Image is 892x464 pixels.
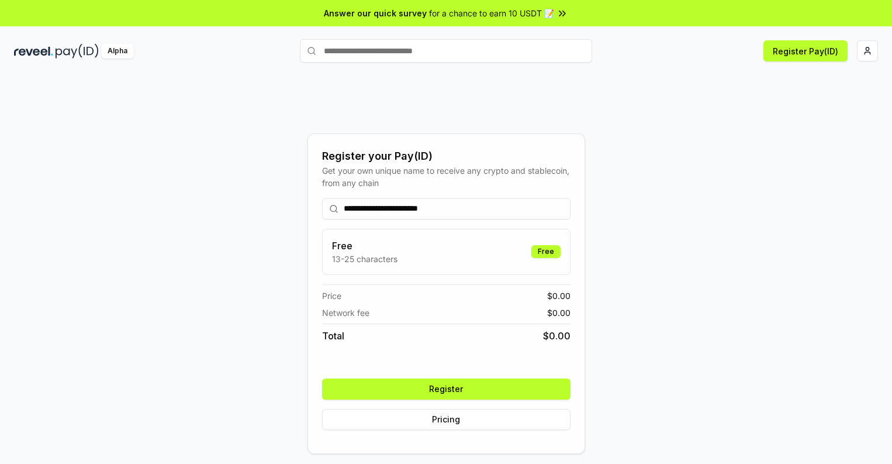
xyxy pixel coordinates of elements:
[763,40,848,61] button: Register Pay(ID)
[429,7,554,19] span: for a chance to earn 10 USDT 📝
[322,379,571,400] button: Register
[547,290,571,302] span: $ 0.00
[531,245,561,258] div: Free
[56,44,99,59] img: pay_id
[543,329,571,343] span: $ 0.00
[101,44,134,59] div: Alpha
[322,164,571,189] div: Get your own unique name to receive any crypto and stablecoin, from any chain
[14,44,53,59] img: reveel_dark
[322,307,369,319] span: Network fee
[332,253,397,265] p: 13-25 characters
[332,239,397,253] h3: Free
[322,290,341,302] span: Price
[322,329,344,343] span: Total
[547,307,571,319] span: $ 0.00
[322,409,571,430] button: Pricing
[322,148,571,164] div: Register your Pay(ID)
[324,7,427,19] span: Answer our quick survey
